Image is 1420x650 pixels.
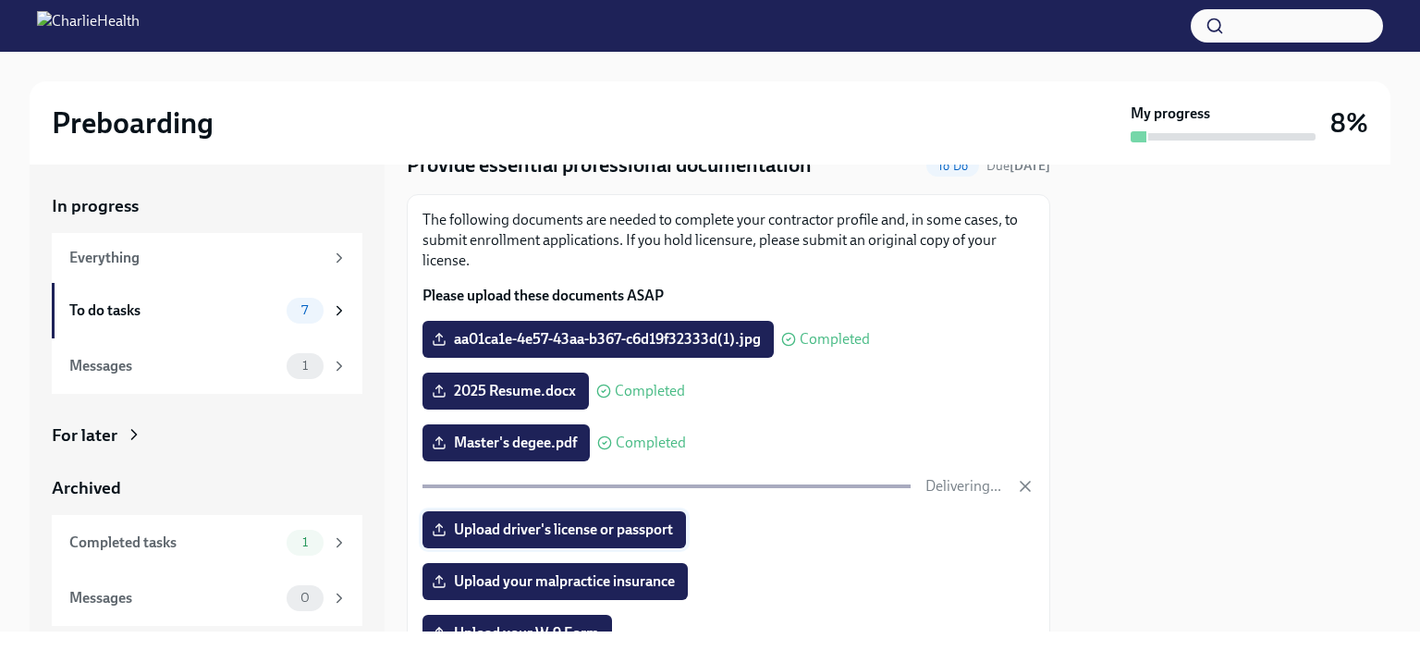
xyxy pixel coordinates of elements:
[69,356,279,376] div: Messages
[69,588,279,608] div: Messages
[1131,104,1210,124] strong: My progress
[52,515,362,570] a: Completed tasks1
[435,572,675,591] span: Upload your malpractice insurance
[52,338,362,394] a: Messages1
[986,157,1050,175] span: October 6th, 2025 08:00
[52,423,117,448] div: For later
[52,283,362,338] a: To do tasks7
[435,330,761,349] span: aa01ca1e-4e57-43aa-b367-c6d19f32333d(1).jpg
[422,373,589,410] label: 2025 Resume.docx
[800,332,870,347] span: Completed
[1010,158,1050,174] strong: [DATE]
[52,194,362,218] a: In progress
[435,382,576,400] span: 2025 Resume.docx
[422,321,774,358] label: aa01ca1e-4e57-43aa-b367-c6d19f32333d(1).jpg
[289,591,321,605] span: 0
[37,11,140,41] img: CharlieHealth
[52,476,362,500] a: Archived
[422,563,688,600] label: Upload your malpractice insurance
[422,287,664,304] strong: Please upload these documents ASAP
[925,476,1001,497] p: Delivering...
[52,423,362,448] a: For later
[290,303,319,317] span: 7
[1016,477,1034,496] button: Cancel
[422,424,590,461] label: Master's degee.pdf
[291,359,319,373] span: 1
[422,511,686,548] label: Upload driver's license or passport
[52,570,362,626] a: Messages0
[435,624,599,643] span: Upload your W-9 Form
[616,435,686,450] span: Completed
[291,535,319,549] span: 1
[435,434,577,452] span: Master's degee.pdf
[926,159,979,173] span: To Do
[69,248,324,268] div: Everything
[407,152,812,179] h4: Provide essential professional documentation
[986,158,1050,174] span: Due
[69,533,279,553] div: Completed tasks
[52,233,362,283] a: Everything
[615,384,685,399] span: Completed
[52,104,214,141] h2: Preboarding
[422,210,1034,271] p: The following documents are needed to complete your contractor profile and, in some cases, to sub...
[69,300,279,321] div: To do tasks
[435,521,673,539] span: Upload driver's license or passport
[1330,106,1368,140] h3: 8%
